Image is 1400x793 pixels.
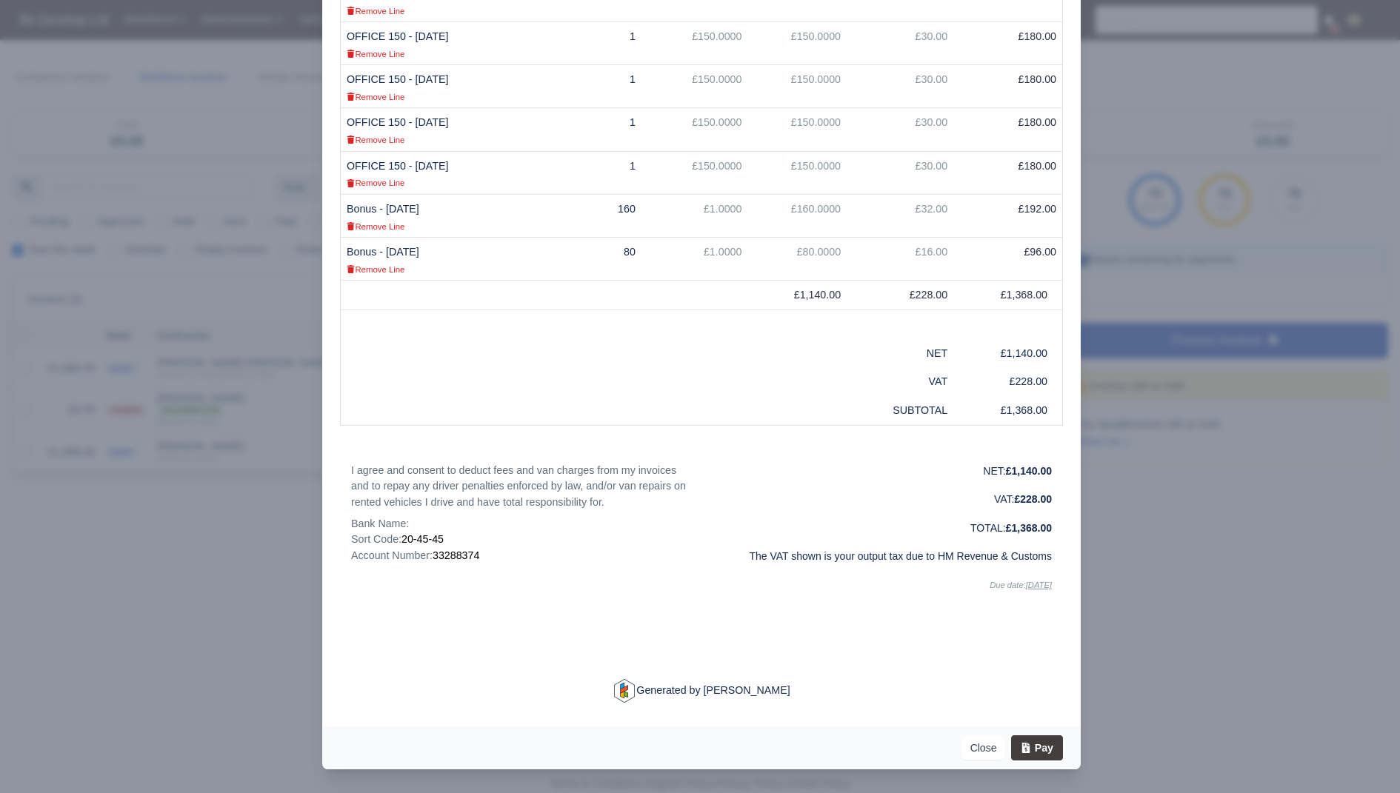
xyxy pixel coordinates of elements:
a: Remove Line [347,47,404,59]
a: Remove Line [347,220,404,232]
td: £180.00 [953,108,1062,151]
td: VAT [847,367,953,396]
p: Generated by [PERSON_NAME] [351,679,1052,703]
strong: £1,140.00 [1006,465,1052,477]
small: Remove Line [347,50,404,58]
p: Account Number: [351,548,690,563]
td: 1 [540,108,641,151]
a: Remove Line [347,176,404,188]
td: Bonus - [DATE] [340,237,539,280]
p: VAT: [713,491,1052,507]
td: £150.0000 [747,65,847,108]
td: £30.00 [847,151,953,194]
iframe: Chat Widget [1326,722,1400,793]
td: 80 [540,237,641,280]
td: £96.00 [953,237,1062,280]
td: £150.0000 [641,151,748,194]
td: OFFICE 150 - [DATE] [340,22,539,65]
p: Sort Code: [351,532,690,547]
button: Close [961,736,1006,760]
small: Remove Line [347,222,404,231]
td: £80.0000 [747,237,847,280]
a: Remove Line [347,133,404,145]
td: NET [847,339,953,368]
td: £192.00 [953,194,1062,237]
td: £32.00 [847,194,953,237]
td: £150.0000 [641,108,748,151]
td: 160 [540,194,641,237]
p: I agree and consent to deduct fees and van charges from my invoices and to repay any driver penal... [351,463,690,510]
td: £1,368.00 [953,396,1062,425]
p: NET: [713,463,1052,479]
strong: £1,368.00 [1006,522,1052,534]
p: Bank Name: [351,516,690,532]
td: £1.0000 [641,194,748,237]
td: £150.0000 [747,151,847,194]
td: 1 [540,22,641,65]
td: £150.0000 [747,108,847,151]
td: £180.00 [953,22,1062,65]
td: £30.00 [847,22,953,65]
td: 1 [540,151,641,194]
a: Remove Line [347,90,404,102]
span: 33288374 [433,549,479,561]
p: The VAT shown is your output tax due to HM Revenue & Customs [713,548,1052,564]
td: £30.00 [847,65,953,108]
td: OFFICE 150 - [DATE] [340,151,539,194]
td: £1.0000 [641,237,748,280]
small: Remove Line [347,178,404,187]
strong: £228.00 [1014,493,1052,505]
a: Remove Line [347,263,404,275]
td: £1,368.00 [953,281,1062,310]
td: £30.00 [847,108,953,151]
td: £16.00 [847,237,953,280]
td: 1 [540,65,641,108]
td: £150.0000 [641,65,748,108]
small: Remove Line [347,7,404,16]
button: Pay [1011,735,1063,760]
small: Remove Line [347,93,404,101]
td: £228.00 [847,281,953,310]
td: £150.0000 [641,22,748,65]
td: OFFICE 150 - [DATE] [340,108,539,151]
td: SUBTOTAL [847,396,953,425]
td: £1,140.00 [953,339,1062,368]
small: Remove Line [347,135,404,144]
td: £160.0000 [747,194,847,237]
td: Bonus - [DATE] [340,194,539,237]
td: £150.0000 [747,22,847,65]
td: £180.00 [953,65,1062,108]
td: £180.00 [953,151,1062,194]
i: Due date: [990,580,1052,589]
p: TOTAL: [713,520,1052,536]
a: Remove Line [347,4,404,16]
td: OFFICE 150 - [DATE] [340,65,539,108]
td: £228.00 [953,367,1062,396]
small: Remove Line [347,265,404,274]
u: [DATE] [1026,580,1052,589]
td: £1,140.00 [747,281,847,310]
span: 20-45-45 [401,533,444,545]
